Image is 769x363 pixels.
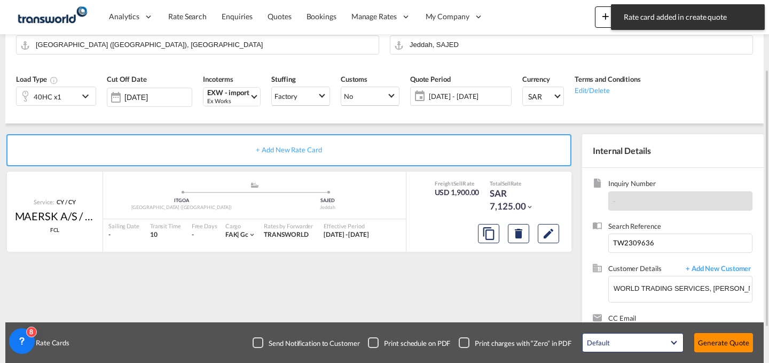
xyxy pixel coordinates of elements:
[490,180,543,187] div: Total Rate
[269,338,359,348] div: Send Notification to Customer
[475,338,571,348] div: Print charges with “Zero” in PDF
[410,75,451,83] span: Quote Period
[614,276,752,300] input: Enter Customer Details
[368,337,450,348] md-checkbox: Checkbox No Ink
[16,75,58,83] span: Load Type
[54,198,75,206] div: CY / CY
[508,224,529,243] button: Delete
[538,224,559,243] button: Edit
[248,231,256,238] md-icon: icon-chevron-down
[168,12,207,21] span: Rate Search
[384,338,450,348] div: Print schedule on PDF
[459,337,571,348] md-checkbox: Checkbox No Ink
[426,11,469,22] span: My Company
[694,333,753,352] button: Generate Quote
[222,12,253,21] span: Enquiries
[203,87,261,106] md-select: Select Incoterms: EXW - import Ex Works
[341,75,367,83] span: Customs
[255,197,401,204] div: SAJED
[271,87,330,106] md-select: Select Stuffing: Factory
[207,89,249,97] div: EXW - import
[599,10,612,22] md-icon: icon-plus 400-fg
[150,222,181,230] div: Transit Time
[107,75,147,83] span: Cut Off Date
[207,97,249,105] div: Ex Works
[307,12,336,21] span: Bookings
[528,91,553,102] span: SAR
[268,12,291,21] span: Quotes
[680,264,752,276] span: + Add New Customer
[264,230,313,240] div: TRANSWORLD
[16,87,96,106] div: 40HC x1icon-chevron-down
[15,208,95,223] div: MAERSK A/S / TWKS-DAMMAM
[264,222,313,230] div: Rates by Forwarder
[608,234,752,253] input: Enter search reference
[253,337,359,348] md-checkbox: Checkbox No Ink
[30,338,69,347] span: Rate Cards
[435,187,480,198] div: USD 1,900.00
[599,12,639,20] span: New
[50,76,58,84] md-icon: icon-information-outline
[608,313,752,326] span: CC Email
[608,179,752,191] span: Inquiry Number
[522,75,550,83] span: Currency
[79,90,95,103] md-icon: icon-chevron-down
[6,134,571,166] div: + Add New Rate Card
[324,230,369,238] span: [DATE] - [DATE]
[344,92,353,101] div: No
[608,221,752,234] span: Search Reference
[478,224,499,243] button: Copy
[36,35,373,54] input: Search by Door/Port
[575,84,641,95] div: Edit/Delete
[203,75,233,83] span: Incoterms
[225,222,256,230] div: Cargo
[429,91,508,101] span: [DATE] - [DATE]
[237,230,239,238] span: |
[526,203,533,211] md-icon: icon-chevron-down
[575,75,641,83] span: Terms and Conditions
[124,93,192,102] input: Select
[192,222,217,230] div: Free Days
[34,89,61,104] div: 40HC x1
[108,197,255,204] div: ITGOA
[109,11,139,22] span: Analytics
[256,145,321,154] span: + Add New Rate Card
[482,227,495,240] md-icon: assets/icons/custom/copyQuote.svg
[390,35,753,55] md-input-container: Jeddah, SAJED
[595,6,644,28] button: icon-plus 400-fgNewicon-chevron-down
[582,134,764,167] div: Internal Details
[341,87,399,106] md-select: Select Customs: No
[264,230,309,238] span: TRANSWORLD
[50,226,60,234] span: FCL
[426,89,511,104] span: [DATE] - [DATE]
[410,35,747,54] input: Search by Door/Port
[411,90,423,103] md-icon: icon-calendar
[587,338,609,347] div: Default
[192,230,194,240] div: -
[225,230,241,238] span: FAK
[108,222,139,230] div: Sailing Date
[16,5,88,29] img: 1a84b2306ded11f09c1219774cd0a0fe.png
[608,264,680,276] span: Customer Details
[324,230,369,240] div: 27 Sep 2025 - 30 Sep 2025
[324,222,369,230] div: Effective Period
[225,230,248,240] div: gc
[271,75,296,83] span: Stuffing
[621,12,755,22] span: Rate card added in create quote
[351,11,397,22] span: Manage Rates
[435,180,480,187] div: Freight Rate
[453,180,462,187] span: Sell
[248,182,261,188] md-icon: assets/icons/custom/ship-fill.svg
[150,230,181,240] div: 10
[502,180,511,187] span: Sell
[490,187,543,213] div: SAR 7,125.00
[613,197,616,205] span: -
[16,35,379,55] md-input-container: Genova (Genoa), ITGOA
[108,230,139,240] div: -
[255,204,401,211] div: Jeddah
[108,204,255,211] div: [GEOGRAPHIC_DATA] ([GEOGRAPHIC_DATA])
[522,87,564,106] md-select: Select Currency: ﷼ SARSaudi Arabia Riyal
[274,92,297,101] div: Factory
[34,198,54,206] span: Service:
